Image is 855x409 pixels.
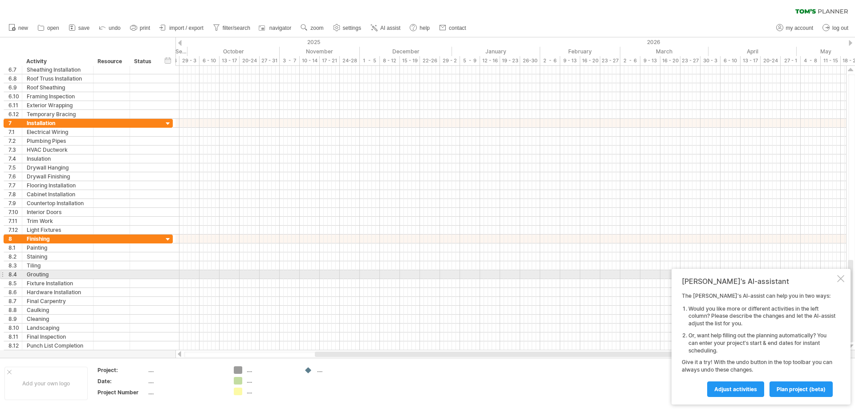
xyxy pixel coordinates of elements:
[27,208,89,216] div: Interior Doors
[27,83,89,92] div: Roof Sheathing
[27,199,89,207] div: Countertop Installation
[247,366,295,374] div: ....
[8,199,22,207] div: 7.9
[640,56,660,65] div: 9 - 13
[269,25,291,31] span: navigator
[199,56,220,65] div: 6 - 10
[8,190,22,198] div: 7.8
[27,217,89,225] div: Trim Work
[680,56,700,65] div: 23 - 27
[27,190,89,198] div: Cabinet Installation
[47,25,59,31] span: open
[419,25,430,31] span: help
[27,146,89,154] div: HVAC Ductwork
[688,305,835,328] li: Would you like more or different activities in the left column? Please describe the changes and l...
[708,47,797,56] div: April 2026
[8,65,22,74] div: 6.7
[8,288,22,296] div: 8.6
[35,22,62,34] a: open
[257,22,294,34] a: navigator
[8,332,22,341] div: 8.11
[437,22,469,34] a: contact
[707,381,764,397] a: Adjust activities
[660,56,680,65] div: 16 - 20
[500,56,520,65] div: 19 - 23
[211,22,253,34] a: filter/search
[27,128,89,136] div: Electrical Wiring
[8,235,22,243] div: 8
[27,119,89,127] div: Installation
[134,57,154,66] div: Status
[247,377,295,385] div: ....
[8,208,22,216] div: 7.10
[8,315,22,323] div: 8.9
[620,47,708,56] div: March 2026
[440,56,460,65] div: 29 - 2
[700,56,721,65] div: 30 - 3
[8,324,22,332] div: 8.10
[8,146,22,154] div: 7.3
[741,56,761,65] div: 13 - 17
[340,56,360,65] div: 24-28
[682,292,835,397] div: The [PERSON_NAME]'s AI-assist can help you in two ways: Give it a try! With the undo button in th...
[27,110,89,118] div: Temporary Bracing
[8,154,22,163] div: 7.4
[247,388,295,395] div: ....
[98,377,147,385] div: Date:
[580,56,600,65] div: 16 - 20
[8,92,22,101] div: 6.10
[27,154,89,163] div: Insulation
[27,137,89,145] div: Plumbing Pipes
[27,288,89,296] div: Hardware Installation
[18,25,28,31] span: new
[832,25,848,31] span: log out
[27,306,89,314] div: Caulking
[8,83,22,92] div: 6.9
[109,25,121,31] span: undo
[769,381,833,397] a: plan project (beta)
[8,137,22,145] div: 7.2
[781,56,801,65] div: 27 - 1
[148,389,223,396] div: ....
[317,366,366,374] div: ....
[449,25,466,31] span: contact
[187,47,280,56] div: October 2025
[26,57,88,66] div: Activity
[223,25,250,31] span: filter/search
[280,47,360,56] div: November 2025
[27,279,89,288] div: Fixture Installation
[27,65,89,74] div: Sheathing Installation
[520,56,540,65] div: 26-30
[310,25,323,31] span: zoom
[331,22,364,34] a: settings
[27,261,89,270] div: Tiling
[27,92,89,101] div: Framing Inspection
[240,56,260,65] div: 20-24
[280,56,300,65] div: 3 - 7
[8,128,22,136] div: 7.1
[360,47,452,56] div: December 2025
[368,22,403,34] a: AI assist
[6,22,31,34] a: new
[8,226,22,234] div: 7.12
[27,315,89,323] div: Cleaning
[27,297,89,305] div: Final Carpentry
[8,172,22,181] div: 7.6
[761,56,781,65] div: 20-24
[721,56,741,65] div: 6 - 10
[98,57,125,66] div: Resource
[4,367,88,400] div: Add your own logo
[27,74,89,83] div: Roof Truss Installation
[620,56,640,65] div: 2 - 6
[8,110,22,118] div: 6.12
[27,172,89,181] div: Drywall Finishing
[298,22,326,34] a: zoom
[540,56,560,65] div: 2 - 6
[8,297,22,305] div: 8.7
[27,324,89,332] div: Landscaping
[682,277,835,286] div: [PERSON_NAME]'s AI-assistant
[97,22,123,34] a: undo
[27,270,89,279] div: Grouting
[452,47,540,56] div: January 2026
[220,56,240,65] div: 13 - 17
